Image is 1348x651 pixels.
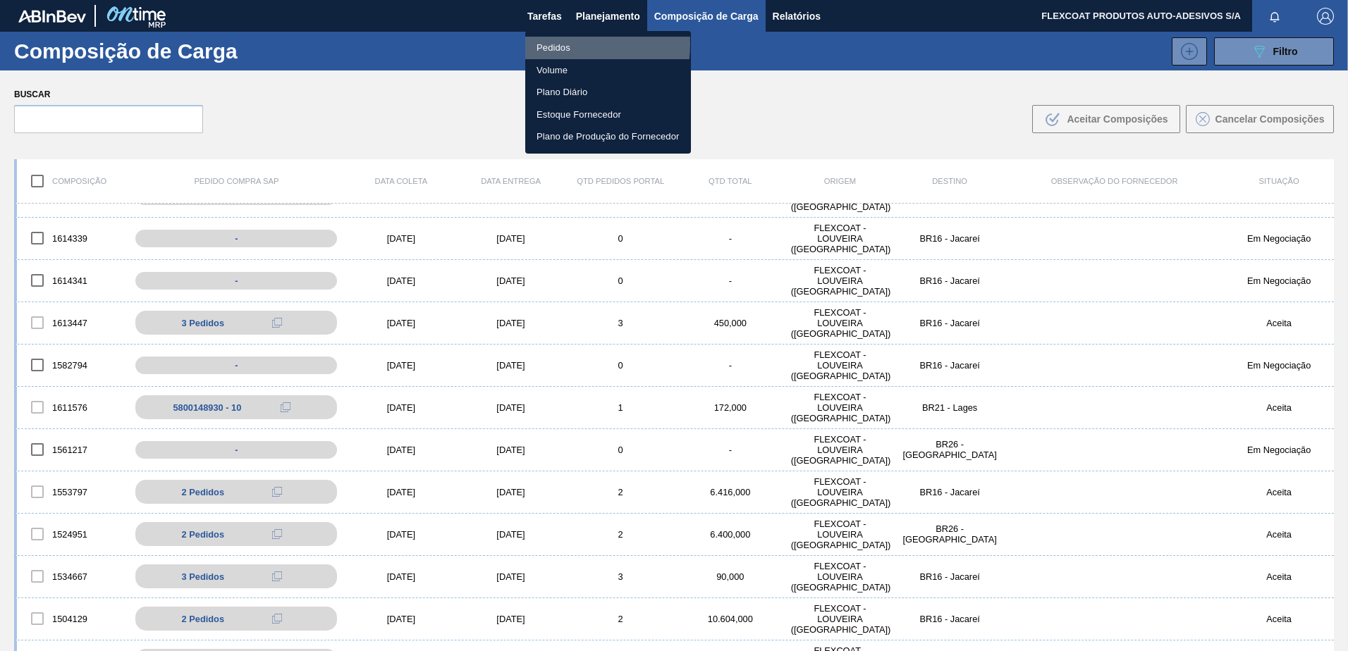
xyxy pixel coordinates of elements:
a: Pedidos [525,37,691,59]
a: Plano de Produção do Fornecedor [525,125,691,148]
a: Plano Diário [525,81,691,104]
a: Estoque Fornecedor [525,104,691,126]
a: Volume [525,59,691,82]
